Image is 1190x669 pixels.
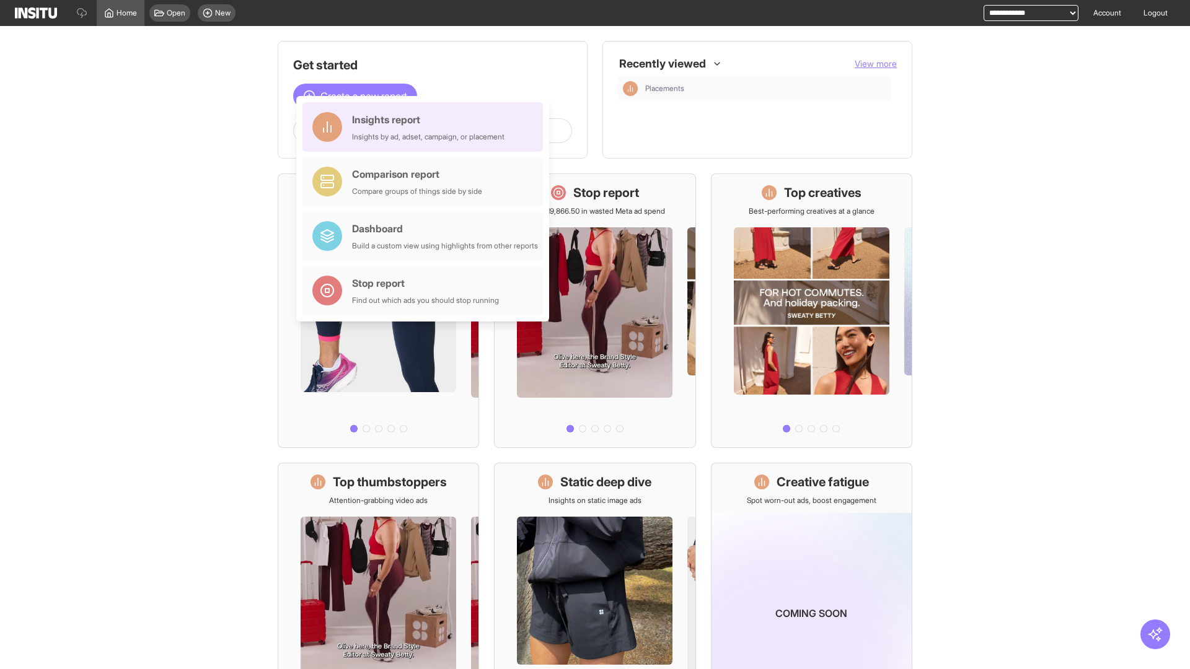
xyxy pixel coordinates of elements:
[352,132,505,142] div: Insights by ad, adset, campaign, or placement
[333,473,447,491] h1: Top thumbstoppers
[352,295,499,305] div: Find out which ads you should stop running
[784,184,862,201] h1: Top creatives
[749,206,875,216] p: Best-performing creatives at a glance
[525,206,665,216] p: Save £19,866.50 in wasted Meta ad spend
[623,81,638,96] div: Insights
[352,186,482,196] div: Compare groups of things side by side
[352,112,505,127] div: Insights report
[15,7,57,19] img: Logo
[855,58,897,69] span: View more
[215,8,231,18] span: New
[352,221,538,236] div: Dashboard
[167,8,185,18] span: Open
[645,84,684,94] span: Placements
[549,496,641,505] p: Insights on static image ads
[320,89,407,103] span: Create a new report
[573,184,639,201] h1: Stop report
[278,173,479,448] a: What's live nowSee all active ads instantly
[293,84,417,108] button: Create a new report
[711,173,912,448] a: Top creativesBest-performing creatives at a glance
[329,496,428,505] p: Attention-grabbing video ads
[855,58,897,70] button: View more
[117,8,137,18] span: Home
[645,84,887,94] span: Placements
[352,241,538,251] div: Build a custom view using highlights from other reports
[352,167,482,181] div: Comparison report
[494,173,695,448] a: Stop reportSave £19,866.50 in wasted Meta ad spend
[293,56,572,74] h1: Get started
[352,276,499,291] div: Stop report
[560,473,651,491] h1: Static deep dive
